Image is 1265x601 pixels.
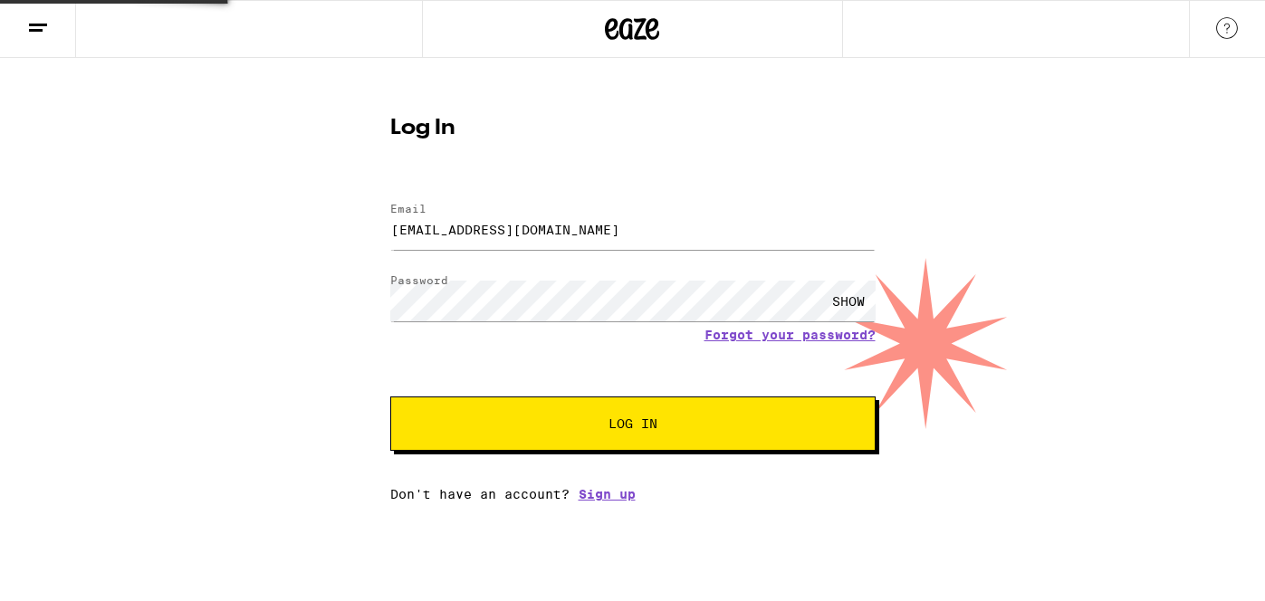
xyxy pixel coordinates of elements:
[390,203,426,215] label: Email
[390,274,448,286] label: Password
[609,417,657,430] span: Log In
[390,118,876,139] h1: Log In
[821,281,876,321] div: SHOW
[579,487,636,501] a: Sign up
[704,328,876,342] a: Forgot your password?
[390,396,876,451] button: Log In
[390,487,876,501] div: Don't have an account?
[390,209,876,250] input: Email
